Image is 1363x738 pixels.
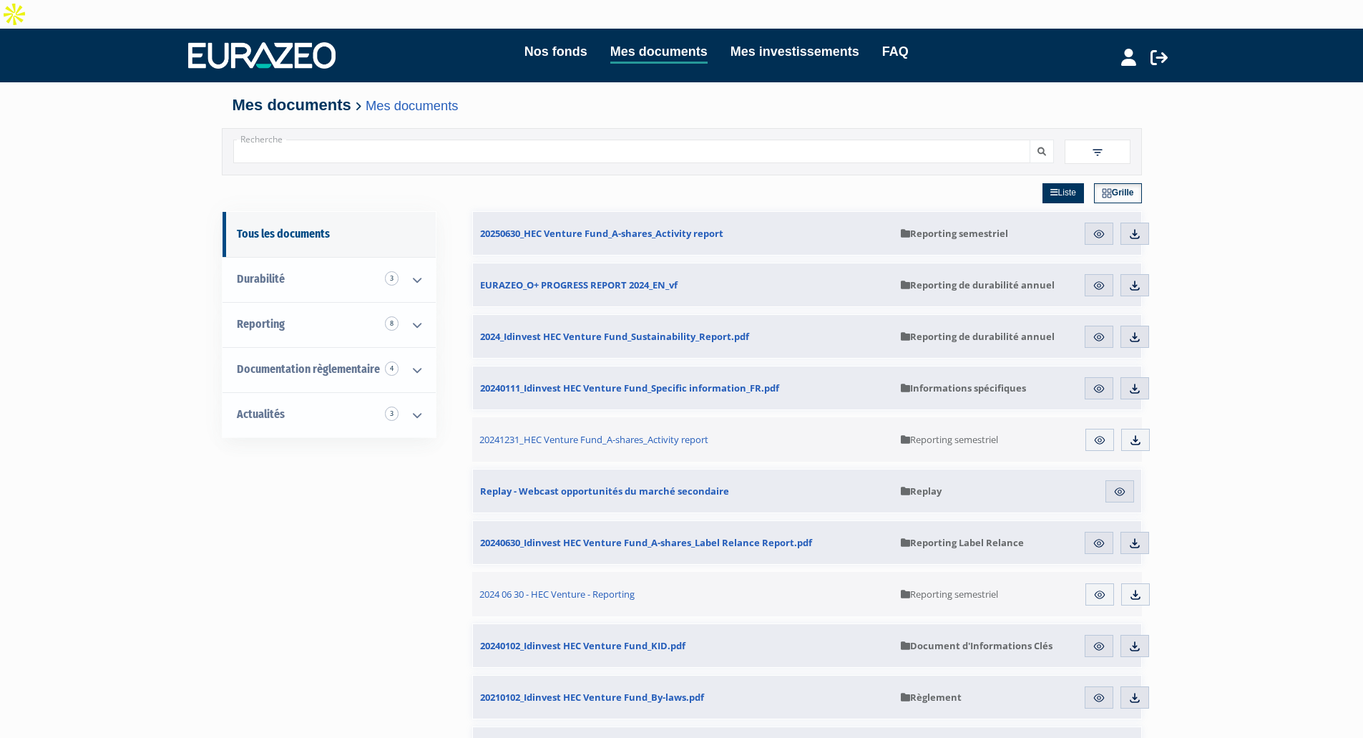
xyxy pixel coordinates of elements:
span: Règlement [901,691,962,704]
a: 20241231_HEC Venture Fund_A-shares_Activity report [472,417,894,462]
span: 4 [385,361,399,376]
img: 1732889491-logotype_eurazeo_blanc_rvb.png [188,42,336,68]
img: grid.svg [1102,188,1112,198]
a: FAQ [882,42,909,62]
span: Replay - Webcast opportunités du marché secondaire [480,485,729,497]
a: 2024 06 30 - HEC Venture - Reporting [472,572,894,616]
a: 2024_Idinvest HEC Venture Fund_Sustainability_Report.pdf [473,315,894,358]
img: eye.svg [1113,485,1126,498]
a: Actualités 3 [223,392,436,437]
img: download.svg [1128,640,1141,653]
span: Documentation règlementaire [237,362,380,376]
img: eye.svg [1093,434,1106,447]
span: Reporting de durabilité annuel [901,330,1055,343]
span: Reporting de durabilité annuel [901,278,1055,291]
img: download.svg [1128,228,1141,241]
a: 20240630_Idinvest HEC Venture Fund_A-shares_Label Relance Report.pdf [473,521,894,564]
img: filter.svg [1091,146,1104,159]
span: Reporting Label Relance [901,536,1024,549]
img: download.svg [1128,691,1141,704]
img: download.svg [1128,279,1141,292]
span: 20240630_Idinvest HEC Venture Fund_A-shares_Label Relance Report.pdf [480,536,812,549]
img: eye.svg [1093,691,1105,704]
a: Liste [1042,183,1084,203]
span: 2024_Idinvest HEC Venture Fund_Sustainability_Report.pdf [480,330,749,343]
span: 20240111_Idinvest HEC Venture Fund_Specific information_FR.pdf [480,382,779,394]
img: eye.svg [1093,228,1105,241]
span: EURAZEO_O+ PROGRESS REPORT 2024_EN_vf [480,278,678,291]
span: 20240102_Idinvest HEC Venture Fund_KID.pdf [480,639,685,652]
a: 20240111_Idinvest HEC Venture Fund_Specific information_FR.pdf [473,366,894,409]
a: Mes documents [610,42,708,64]
a: Reporting 8 [223,302,436,347]
a: 20240102_Idinvest HEC Venture Fund_KID.pdf [473,624,894,667]
img: eye.svg [1093,640,1105,653]
a: 20210102_Idinvest HEC Venture Fund_By-laws.pdf [473,676,894,719]
span: 3 [385,271,399,286]
img: download.svg [1128,537,1141,550]
a: Nos fonds [524,42,587,62]
a: Mes investissements [731,42,859,62]
span: 8 [385,316,399,331]
span: Actualités [237,407,285,421]
a: 20250630_HEC Venture Fund_A-shares_Activity report [473,212,894,255]
img: eye.svg [1093,331,1105,344]
span: 20250630_HEC Venture Fund_A-shares_Activity report [480,227,723,240]
img: eye.svg [1093,382,1105,395]
span: 20210102_Idinvest HEC Venture Fund_By-laws.pdf [480,691,704,704]
a: Replay - Webcast opportunités du marché secondaire [473,470,894,513]
span: Reporting semestriel [901,588,998,601]
span: Reporting [237,317,285,331]
a: EURAZEO_O+ PROGRESS REPORT 2024_EN_vf [473,263,894,306]
span: Replay [901,485,942,497]
a: Grille [1094,183,1142,203]
span: Reporting semestriel [901,433,998,446]
input: Recherche [233,140,1030,163]
a: Durabilité 3 [223,257,436,302]
img: download.svg [1128,382,1141,395]
span: Document d'Informations Clés [901,639,1052,652]
img: eye.svg [1093,537,1105,550]
a: Documentation règlementaire 4 [223,347,436,392]
span: Durabilité [237,272,285,286]
h4: Mes documents [233,97,1131,114]
img: eye.svg [1093,279,1105,292]
img: download.svg [1129,434,1142,447]
span: 2024 06 30 - HEC Venture - Reporting [479,588,635,601]
span: Reporting semestriel [901,227,1008,240]
a: Tous les documents [223,212,436,257]
span: 20241231_HEC Venture Fund_A-shares_Activity report [479,433,708,446]
span: 3 [385,407,399,421]
img: download.svg [1128,331,1141,344]
a: Mes documents [366,98,458,113]
span: Informations spécifiques [901,382,1026,394]
img: eye.svg [1093,588,1106,601]
img: download.svg [1129,588,1142,601]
